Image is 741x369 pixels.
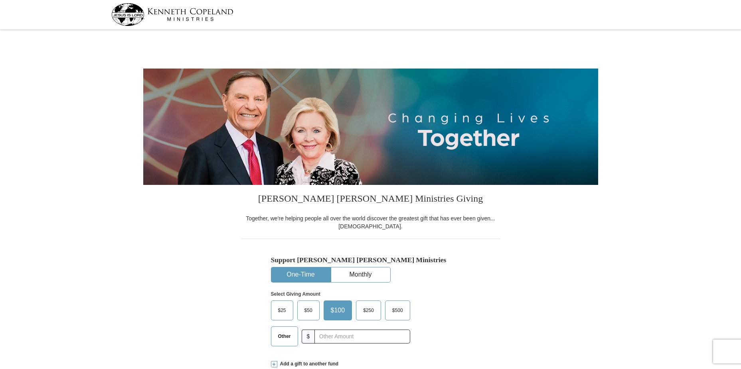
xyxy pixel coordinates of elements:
span: $100 [327,304,349,316]
span: Other [274,330,295,342]
h5: Support [PERSON_NAME] [PERSON_NAME] Ministries [271,256,470,264]
span: $ [302,330,315,343]
div: Together, we're helping people all over the world discover the greatest gift that has ever been g... [241,214,500,230]
span: $50 [300,304,316,316]
strong: Select Giving Amount [271,291,320,297]
button: One-Time [271,267,330,282]
img: kcm-header-logo.svg [111,3,233,26]
span: $250 [359,304,378,316]
h3: [PERSON_NAME] [PERSON_NAME] Ministries Giving [241,185,500,214]
span: $500 [388,304,407,316]
input: Other Amount [314,330,410,343]
button: Monthly [331,267,390,282]
span: $25 [274,304,290,316]
span: Add a gift to another fund [277,361,339,367]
